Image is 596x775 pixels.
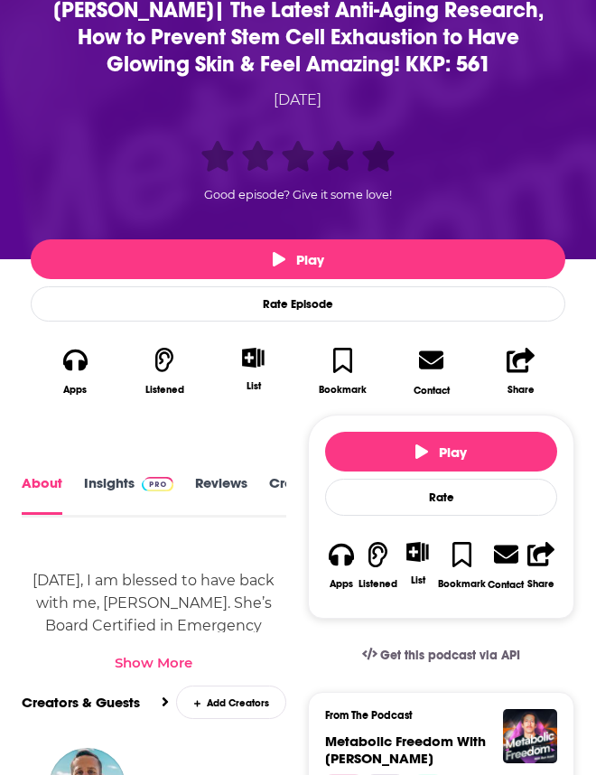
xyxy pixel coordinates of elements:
div: Bookmark [438,578,486,590]
div: Show More ButtonList [398,530,437,597]
button: Bookmark [437,530,487,602]
a: Metabolic Freedom With Ben Azadi [325,733,486,767]
div: List [411,574,425,586]
div: Share [527,578,554,590]
button: Share [525,530,557,602]
button: Share [476,336,565,407]
a: Contact [387,336,477,407]
a: View All [162,694,169,711]
span: Metabolic Freedom With [PERSON_NAME] [325,733,486,767]
div: Apps [330,578,353,590]
h3: From The Podcast [325,709,543,722]
button: Show More Button [399,542,436,562]
img: Podchaser Pro [142,477,173,491]
div: [DATE] [61,89,535,112]
div: Contact [488,578,524,591]
div: Listened [145,384,184,396]
span: Play [415,444,467,461]
div: Listened [359,578,397,590]
div: List [247,379,261,392]
button: Play [31,239,565,279]
button: Show More Button [235,348,272,368]
div: Rate [325,479,557,516]
div: Contact [414,384,450,397]
button: Bookmark [298,336,387,407]
button: Listened [120,336,210,407]
div: Rate Episode [31,286,565,322]
a: Get this podcast via API [348,633,535,677]
a: Reviews [195,475,247,515]
div: Share [508,384,535,396]
button: Apps [31,336,120,407]
div: Apps [63,384,87,396]
button: Apps [325,530,358,602]
a: Contact [487,530,525,602]
a: About [22,475,62,515]
a: Creators & Guests [22,694,140,711]
span: Good episode? Give it some love! [204,188,392,201]
img: Metabolic Freedom With Ben Azadi [503,709,557,763]
div: Add Creators [176,686,285,719]
span: Play [273,251,324,268]
div: Show More ButtonList [209,336,298,403]
div: Bookmark [319,384,367,396]
button: Play [325,432,557,472]
span: Get this podcast via API [380,648,520,663]
a: Credits [269,475,334,515]
button: Listened [358,530,398,602]
a: InsightsPodchaser Pro [84,475,173,515]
